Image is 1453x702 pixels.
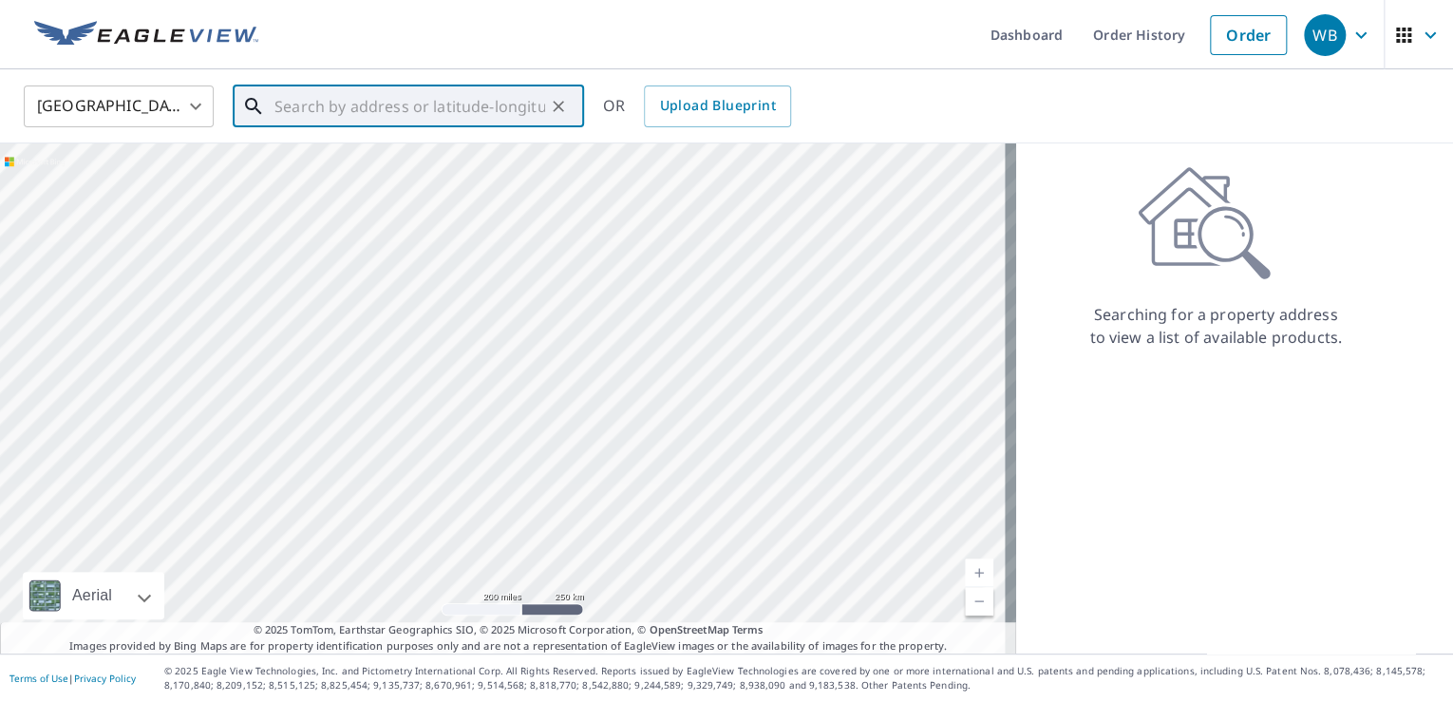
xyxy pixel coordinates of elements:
[1210,15,1287,55] a: Order
[274,80,545,133] input: Search by address or latitude-longitude
[644,85,790,127] a: Upload Blueprint
[23,572,164,619] div: Aerial
[1304,14,1346,56] div: WB
[24,80,214,133] div: [GEOGRAPHIC_DATA]
[164,664,1444,693] p: © 2025 Eagle View Technologies, Inc. and Pictometry International Corp. All Rights Reserved. Repo...
[1088,303,1343,349] p: Searching for a property address to view a list of available products.
[603,85,791,127] div: OR
[254,622,764,638] span: © 2025 TomTom, Earthstar Geographics SIO, © 2025 Microsoft Corporation, ©
[9,673,136,684] p: |
[965,559,993,587] a: Current Level 5, Zoom In
[74,672,136,685] a: Privacy Policy
[66,572,118,619] div: Aerial
[545,93,572,120] button: Clear
[649,622,728,636] a: OpenStreetMap
[732,622,764,636] a: Terms
[34,21,258,49] img: EV Logo
[659,94,775,118] span: Upload Blueprint
[965,587,993,616] a: Current Level 5, Zoom Out
[9,672,68,685] a: Terms of Use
